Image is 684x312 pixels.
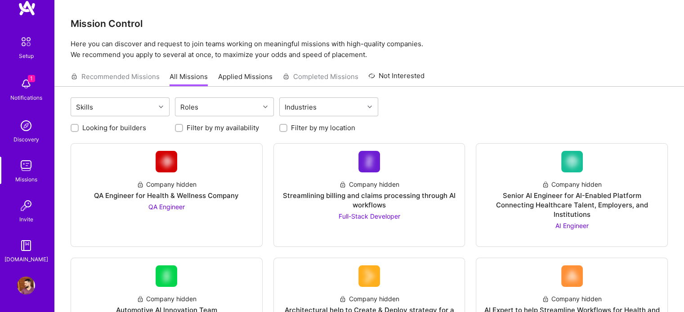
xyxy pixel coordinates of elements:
span: AI Engineer [555,222,589,229]
i: icon Chevron [159,105,163,109]
div: Senior AI Engineer for AI-Enabled Platform Connecting Healthcare Talent, Employers, and Institutions [483,191,660,219]
a: Company LogoCompany hiddenStreamlining billing and claims processing through AI workflowsFull-Sta... [281,151,458,239]
div: Company hidden [542,294,602,303]
div: Roles [178,101,201,114]
span: Full-Stack Developer [338,212,400,220]
img: teamwork [17,157,35,175]
img: bell [17,75,35,93]
span: 1 [28,75,35,82]
div: Company hidden [137,294,197,303]
div: Company hidden [137,180,197,189]
i: icon Chevron [367,105,372,109]
div: Setup [19,51,34,61]
div: Streamlining billing and claims processing through AI workflows [281,191,458,210]
div: [DOMAIN_NAME] [4,255,48,264]
p: Here you can discover and request to join teams working on meaningful missions with high-quality ... [71,39,668,60]
div: Company hidden [339,294,399,303]
a: User Avatar [15,277,37,294]
div: Discovery [13,135,39,144]
div: Notifications [10,93,42,102]
label: Looking for builders [82,123,146,132]
img: Company Logo [561,265,583,287]
img: discovery [17,117,35,135]
img: User Avatar [17,277,35,294]
div: Company hidden [339,180,399,189]
img: Company Logo [156,151,177,172]
label: Filter by my location [291,123,355,132]
i: icon Chevron [263,105,268,109]
a: Company LogoCompany hiddenSenior AI Engineer for AI-Enabled Platform Connecting Healthcare Talent... [483,151,660,239]
a: Applied Missions [218,72,273,87]
img: Invite [17,197,35,215]
img: Company Logo [358,151,380,172]
div: Industries [282,101,319,114]
a: All Missions [170,72,208,87]
label: Filter by my availability [187,123,259,132]
img: Company Logo [358,265,380,287]
a: Company LogoCompany hiddenQA Engineer for Health & Wellness CompanyQA Engineer [78,151,255,239]
div: Missions [15,175,37,184]
h3: Mission Control [71,18,668,29]
a: Not Interested [368,70,425,87]
img: Company Logo [561,151,583,172]
div: Skills [74,101,95,114]
div: QA Engineer for Health & Wellness Company [94,191,239,200]
img: setup [17,32,36,51]
img: guide book [17,237,35,255]
img: Company Logo [156,265,177,287]
div: Company hidden [542,180,602,189]
div: Invite [19,215,33,224]
span: QA Engineer [148,203,185,211]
